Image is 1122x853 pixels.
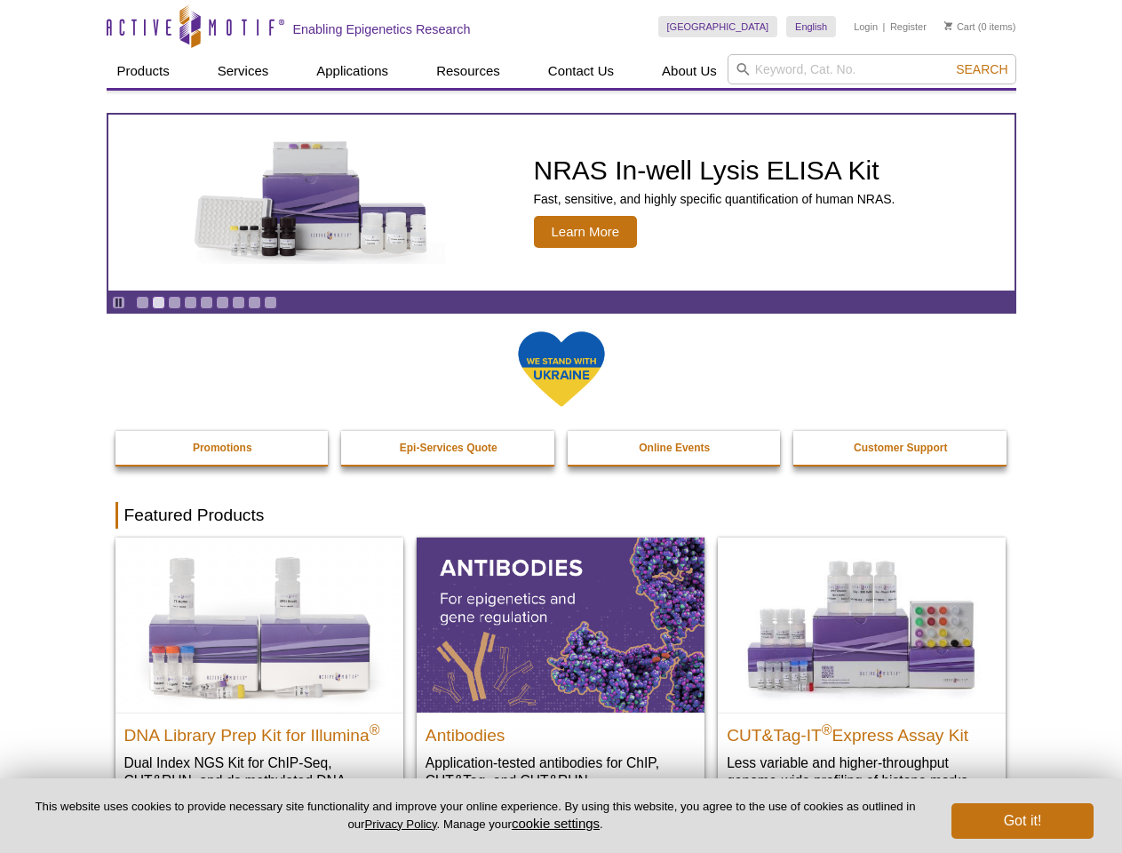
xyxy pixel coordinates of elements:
a: [GEOGRAPHIC_DATA] [658,16,778,37]
a: Go to slide 5 [200,296,213,309]
a: NRAS In-well Lysis ELISA Kit NRAS In-well Lysis ELISA Kit Fast, sensitive, and highly specific qu... [108,115,1015,291]
h2: Enabling Epigenetics Research [293,21,471,37]
input: Keyword, Cat. No. [728,54,1016,84]
a: Products [107,54,180,88]
img: All Antibodies [417,538,704,712]
button: Got it! [951,803,1094,839]
strong: Online Events [639,442,710,454]
img: CUT&Tag-IT® Express Assay Kit [718,538,1006,712]
a: Applications [306,54,399,88]
a: Go to slide 3 [168,296,181,309]
h2: NRAS In-well Lysis ELISA Kit [534,157,895,184]
a: Customer Support [793,431,1008,465]
li: (0 items) [944,16,1016,37]
a: Register [890,20,927,33]
a: Go to slide 8 [248,296,261,309]
a: Cart [944,20,975,33]
a: Contact Us [537,54,625,88]
a: Go to slide 1 [136,296,149,309]
h2: DNA Library Prep Kit for Illumina [124,718,394,745]
p: Less variable and higher-throughput genome-wide profiling of histone marks​. [727,753,997,790]
p: This website uses cookies to provide necessary site functionality and improve your online experie... [28,799,922,833]
p: Dual Index NGS Kit for ChIP-Seq, CUT&RUN, and ds methylated DNA assays. [124,753,394,808]
a: Epi-Services Quote [341,431,556,465]
a: Resources [426,54,511,88]
sup: ® [370,721,380,737]
a: DNA Library Prep Kit for Illumina DNA Library Prep Kit for Illumina® Dual Index NGS Kit for ChIP-... [115,538,403,825]
a: Online Events [568,431,783,465]
sup: ® [822,721,832,737]
a: Toggle autoplay [112,296,125,309]
a: Privacy Policy [364,817,436,831]
p: Application-tested antibodies for ChIP, CUT&Tag, and CUT&RUN. [426,753,696,790]
img: We Stand With Ukraine [517,330,606,409]
img: NRAS In-well Lysis ELISA Kit [179,141,445,264]
img: DNA Library Prep Kit for Illumina [115,538,403,712]
a: Promotions [115,431,330,465]
h2: Antibodies [426,718,696,745]
a: Services [207,54,280,88]
strong: Epi-Services Quote [400,442,497,454]
span: Learn More [534,216,638,248]
img: Your Cart [944,21,952,30]
a: Go to slide 4 [184,296,197,309]
p: Fast, sensitive, and highly specific quantification of human NRAS. [534,191,895,207]
a: Go to slide 2 [152,296,165,309]
article: NRAS In-well Lysis ELISA Kit [108,115,1015,291]
a: English [786,16,836,37]
a: All Antibodies Antibodies Application-tested antibodies for ChIP, CUT&Tag, and CUT&RUN. [417,538,704,807]
h2: Featured Products [115,502,1007,529]
button: cookie settings [512,816,600,831]
span: Search [956,62,1007,76]
a: CUT&Tag-IT® Express Assay Kit CUT&Tag-IT®Express Assay Kit Less variable and higher-throughput ge... [718,538,1006,807]
strong: Customer Support [854,442,947,454]
a: Login [854,20,878,33]
li: | [883,16,886,37]
h2: CUT&Tag-IT Express Assay Kit [727,718,997,745]
a: About Us [651,54,728,88]
strong: Promotions [193,442,252,454]
button: Search [951,61,1013,77]
a: Go to slide 6 [216,296,229,309]
a: Go to slide 9 [264,296,277,309]
a: Go to slide 7 [232,296,245,309]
